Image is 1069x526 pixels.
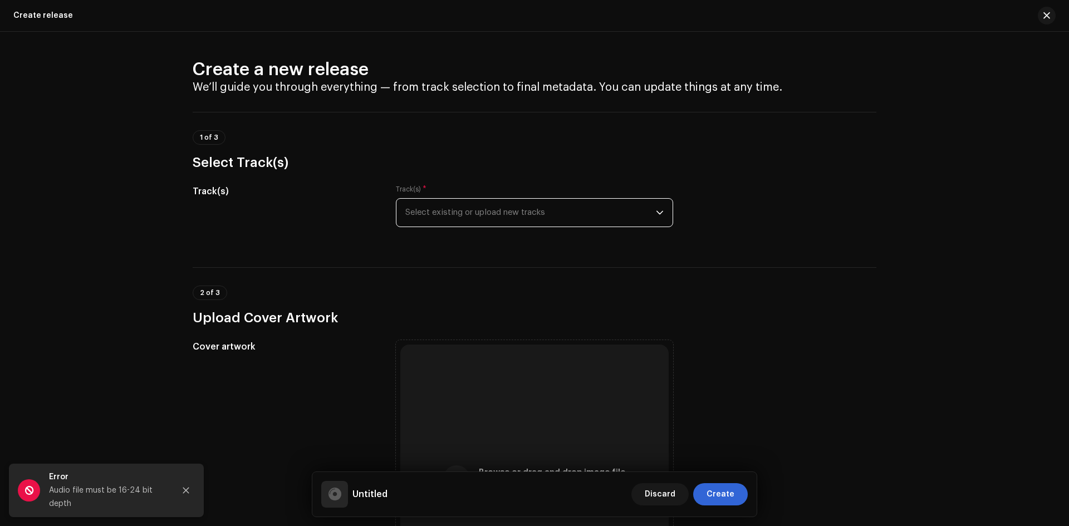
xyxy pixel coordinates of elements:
[352,488,388,501] h5: Untitled
[631,483,689,505] button: Discard
[193,185,378,198] h5: Track(s)
[49,484,166,510] div: Audio file must be 16-24 bit depth
[193,309,876,327] h3: Upload Cover Artwork
[49,470,166,484] div: Error
[193,340,378,353] h5: Cover artwork
[645,483,675,505] span: Discard
[193,154,876,171] h3: Select Track(s)
[193,58,876,81] h2: Create a new release
[656,199,664,227] div: dropdown trigger
[200,134,218,141] span: 1 of 3
[200,289,220,296] span: 2 of 3
[693,483,748,505] button: Create
[479,469,625,476] span: Browse or drag and drop image file
[175,479,197,502] button: Close
[193,81,876,94] h4: We’ll guide you through everything — from track selection to final metadata. You can update thing...
[396,185,426,194] label: Track(s)
[707,483,734,505] span: Create
[405,199,656,227] span: Select existing or upload new tracks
